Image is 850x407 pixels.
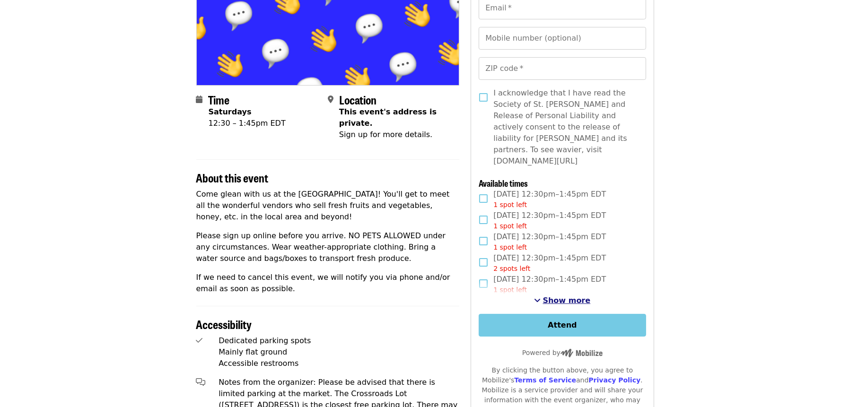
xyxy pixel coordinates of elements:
[209,107,252,116] strong: Saturdays
[196,189,460,223] p: Come glean with us at the [GEOGRAPHIC_DATA]! You'll get to meet all the wonderful vendors who sel...
[196,272,460,294] p: If we need to cancel this event, we will notify you via phone and/or email as soon as possible.
[493,189,606,210] span: [DATE] 12:30pm–1:45pm EDT
[196,378,206,387] i: comments-alt icon
[196,95,203,104] i: calendar icon
[493,231,606,252] span: [DATE] 12:30pm–1:45pm EDT
[493,243,527,251] span: 1 spot left
[514,376,576,384] a: Terms of Service
[493,222,527,230] span: 1 spot left
[493,87,638,167] span: I acknowledge that I have read the Society of St. [PERSON_NAME] and Release of Personal Liability...
[535,295,591,306] button: See more timeslots
[493,265,530,272] span: 2 spots left
[196,316,252,332] span: Accessibility
[209,118,286,129] div: 12:30 – 1:45pm EDT
[479,27,646,50] input: Mobile number (optional)
[543,296,591,305] span: Show more
[479,314,646,337] button: Attend
[196,336,203,345] i: check icon
[219,346,459,358] div: Mainly flat ground
[219,335,459,346] div: Dedicated parking spots
[493,252,606,274] span: [DATE] 12:30pm–1:45pm EDT
[339,107,437,128] span: This event's address is private.
[339,91,377,108] span: Location
[561,349,603,357] img: Powered by Mobilize
[196,230,460,264] p: Please sign up online before you arrive. NO PETS ALLOWED under any circumstances. Wear weather-ap...
[522,349,603,356] span: Powered by
[493,210,606,231] span: [DATE] 12:30pm–1:45pm EDT
[493,201,527,208] span: 1 spot left
[479,177,528,189] span: Available times
[328,95,333,104] i: map-marker-alt icon
[493,286,527,294] span: 1 spot left
[219,358,459,369] div: Accessible restrooms
[479,57,646,80] input: ZIP code
[209,91,230,108] span: Time
[493,274,606,295] span: [DATE] 12:30pm–1:45pm EDT
[196,169,269,186] span: About this event
[339,130,432,139] span: Sign up for more details.
[588,376,640,384] a: Privacy Policy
